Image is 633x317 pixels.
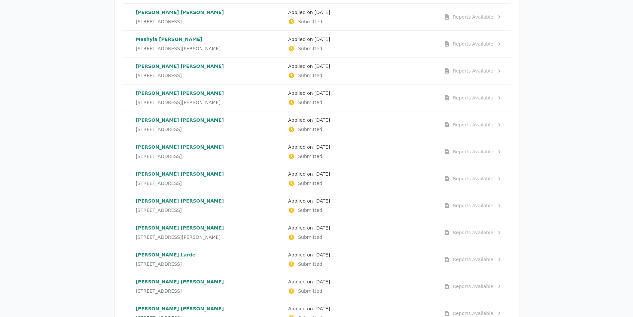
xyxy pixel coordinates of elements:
[288,234,435,240] p: Submitted
[314,64,330,69] time: [DATE]
[136,288,182,294] span: [STREET_ADDRESS]
[123,138,511,165] a: [PERSON_NAME] [PERSON_NAME][STREET_ADDRESS]Applied on [DATE]SubmittedReports Available
[314,306,330,311] time: [DATE]
[288,207,435,214] p: Submitted
[136,117,283,123] p: [PERSON_NAME] [PERSON_NAME]
[453,310,493,317] div: Reports Available
[288,72,435,79] p: Submitted
[123,192,511,219] a: [PERSON_NAME] [PERSON_NAME][STREET_ADDRESS]Applied on [DATE]SubmittedReports Available
[288,126,435,133] p: Submitted
[314,198,330,204] time: [DATE]
[453,68,493,74] div: Reports Available
[136,180,182,187] span: [STREET_ADDRESS]
[123,111,511,138] a: [PERSON_NAME] [PERSON_NAME][STREET_ADDRESS]Applied on [DATE]SubmittedReports Available
[314,117,330,123] time: [DATE]
[123,165,511,192] a: [PERSON_NAME] [PERSON_NAME][STREET_ADDRESS]Applied on [DATE]SubmittedReports Available
[288,117,435,123] p: Applied on
[123,4,511,30] a: [PERSON_NAME] [PERSON_NAME][STREET_ADDRESS]Applied on [DATE]SubmittedReports Available
[288,9,435,16] p: Applied on
[136,18,182,25] span: [STREET_ADDRESS]
[123,273,511,300] a: [PERSON_NAME] [PERSON_NAME][STREET_ADDRESS]Applied on [DATE]SubmittedReports Available
[136,234,221,240] span: [STREET_ADDRESS][PERSON_NAME]
[288,261,435,267] p: Submitted
[288,99,435,106] p: Submitted
[288,180,435,187] p: Submitted
[314,171,330,177] time: [DATE]
[288,45,435,52] p: Submitted
[288,305,435,312] p: Applied on
[288,198,435,204] p: Applied on
[314,144,330,150] time: [DATE]
[136,278,283,285] p: [PERSON_NAME] [PERSON_NAME]
[314,37,330,42] time: [DATE]
[136,251,283,258] p: [PERSON_NAME] Larde
[453,175,493,182] div: Reports Available
[123,246,511,273] a: [PERSON_NAME] Larde[STREET_ADDRESS]Applied on [DATE]SubmittedReports Available
[288,36,435,43] p: Applied on
[123,84,511,111] a: [PERSON_NAME] [PERSON_NAME][STREET_ADDRESS][PERSON_NAME]Applied on [DATE]SubmittedReports Available
[136,198,283,204] p: [PERSON_NAME] [PERSON_NAME]
[314,279,330,284] time: [DATE]
[288,288,435,294] p: Submitted
[136,126,182,133] span: [STREET_ADDRESS]
[136,207,182,214] span: [STREET_ADDRESS]
[453,121,493,128] div: Reports Available
[136,63,283,70] p: [PERSON_NAME] [PERSON_NAME]
[136,45,221,52] span: [STREET_ADDRESS][PERSON_NAME]
[136,305,283,312] p: [PERSON_NAME] [PERSON_NAME]
[136,90,283,96] p: [PERSON_NAME] [PERSON_NAME]
[123,219,511,246] a: [PERSON_NAME] [PERSON_NAME][STREET_ADDRESS][PERSON_NAME]Applied on [DATE]SubmittedReports Available
[136,72,182,79] span: [STREET_ADDRESS]
[136,153,182,160] span: [STREET_ADDRESS]
[314,90,330,96] time: [DATE]
[136,144,283,150] p: [PERSON_NAME] [PERSON_NAME]
[136,225,283,231] p: [PERSON_NAME] [PERSON_NAME]
[123,58,511,84] a: [PERSON_NAME] [PERSON_NAME][STREET_ADDRESS]Applied on [DATE]SubmittedReports Available
[288,153,435,160] p: Submitted
[136,261,182,267] span: [STREET_ADDRESS]
[314,10,330,15] time: [DATE]
[453,41,493,47] div: Reports Available
[123,31,511,57] a: Meshyia [PERSON_NAME][STREET_ADDRESS][PERSON_NAME]Applied on [DATE]SubmittedReports Available
[288,18,435,25] p: Submitted
[453,283,493,290] div: Reports Available
[136,171,283,177] p: [PERSON_NAME] [PERSON_NAME]
[288,251,435,258] p: Applied on
[136,9,283,16] p: [PERSON_NAME] [PERSON_NAME]
[453,256,493,263] div: Reports Available
[314,225,330,231] time: [DATE]
[136,36,283,43] p: Meshyia [PERSON_NAME]
[453,14,493,20] div: Reports Available
[288,144,435,150] p: Applied on
[288,171,435,177] p: Applied on
[453,148,493,155] div: Reports Available
[453,94,493,101] div: Reports Available
[288,225,435,231] p: Applied on
[453,229,493,236] div: Reports Available
[288,278,435,285] p: Applied on
[288,90,435,96] p: Applied on
[288,63,435,70] p: Applied on
[314,252,330,257] time: [DATE]
[136,99,221,106] span: [STREET_ADDRESS][PERSON_NAME]
[453,202,493,209] div: Reports Available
